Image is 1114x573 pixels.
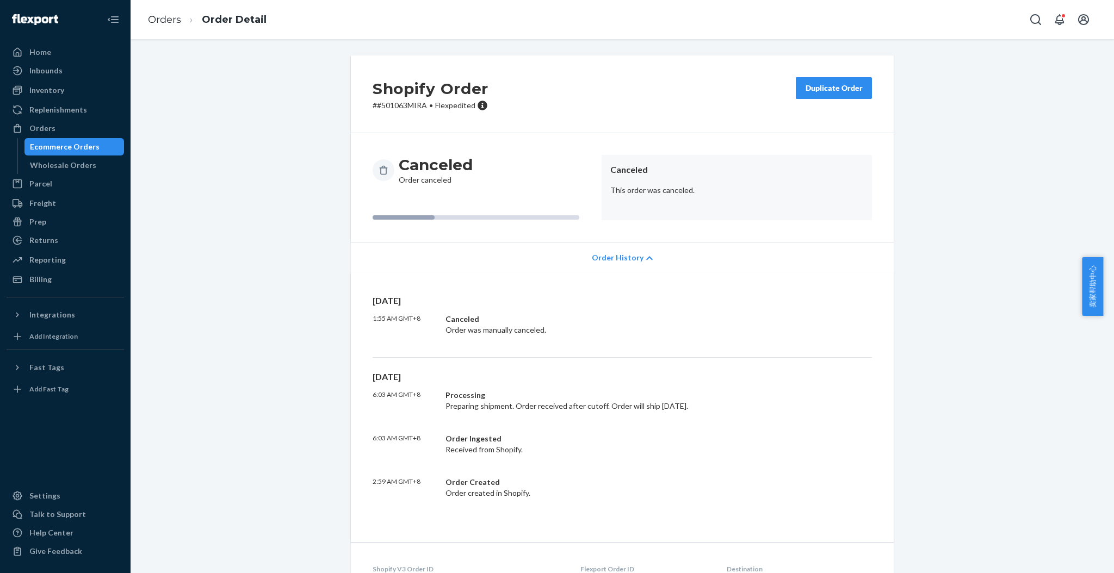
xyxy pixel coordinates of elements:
[7,306,124,323] button: Integrations
[29,254,66,265] div: Reporting
[30,141,100,152] div: Ecommerce Orders
[7,487,124,505] a: Settings
[445,390,767,401] div: Processing
[29,47,51,58] div: Home
[373,390,437,412] p: 6:03 AM GMT+8
[7,43,124,61] a: Home
[29,362,64,373] div: Fast Tags
[7,328,124,345] a: Add Integration
[373,77,488,100] h2: Shopify Order
[445,433,767,455] div: Received from Shopify.
[29,216,46,227] div: Prep
[7,82,124,99] a: Inventory
[7,381,124,398] a: Add Fast Tag
[610,164,863,176] header: Canceled
[7,232,124,249] a: Returns
[1049,9,1070,30] button: Open notifications
[29,85,64,96] div: Inventory
[102,9,124,30] button: Close Navigation
[1025,9,1047,30] button: Open Search Box
[29,546,82,557] div: Give Feedback
[445,314,767,335] div: Order was manually canceled.
[7,195,124,212] a: Freight
[12,14,58,25] img: Flexport logo
[805,83,863,94] div: Duplicate Order
[29,198,56,209] div: Freight
[796,77,872,99] button: Duplicate Order
[139,4,275,36] ol: breadcrumbs
[29,509,86,520] div: Talk to Support
[373,314,437,335] p: 1:55 AM GMT+8
[1082,257,1103,316] button: 卖家帮助中心
[7,62,124,79] a: Inbounds
[399,155,473,175] h3: Canceled
[7,359,124,376] button: Fast Tags
[373,477,437,499] p: 2:59 AM GMT+8
[24,157,125,174] a: Wholesale Orders
[29,332,78,341] div: Add Integration
[29,65,63,76] div: Inbounds
[429,101,433,110] span: •
[373,433,437,455] p: 6:03 AM GMT+8
[29,235,58,246] div: Returns
[24,138,125,155] a: Ecommerce Orders
[1073,9,1094,30] button: Open account menu
[148,14,181,26] a: Orders
[7,524,124,541] a: Help Center
[435,101,475,110] span: Flexpedited
[29,178,52,189] div: Parcel
[7,101,124,119] a: Replenishments
[373,371,872,383] p: [DATE]
[7,213,124,231] a: Prep
[7,543,124,560] button: Give Feedback
[7,120,124,137] a: Orders
[29,274,52,285] div: Billing
[610,185,863,196] p: This order was canceled.
[445,433,767,444] div: Order Ingested
[29,527,73,538] div: Help Center
[30,160,96,171] div: Wholesale Orders
[202,14,267,26] a: Order Detail
[29,309,75,320] div: Integrations
[29,123,55,134] div: Orders
[445,314,767,325] div: Canceled
[445,477,767,499] div: Order created in Shopify.
[399,155,473,185] div: Order canceled
[7,175,124,192] a: Parcel
[7,271,124,288] a: Billing
[445,390,767,412] div: Preparing shipment. Order received after cutoff. Order will ship [DATE].
[445,477,767,488] div: Order Created
[7,506,124,523] a: Talk to Support
[592,252,643,263] span: Order History
[29,490,60,501] div: Settings
[29,104,87,115] div: Replenishments
[29,384,69,394] div: Add Fast Tag
[373,100,488,111] p: # #501063MIRA
[373,295,872,307] p: [DATE]
[7,251,124,269] a: Reporting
